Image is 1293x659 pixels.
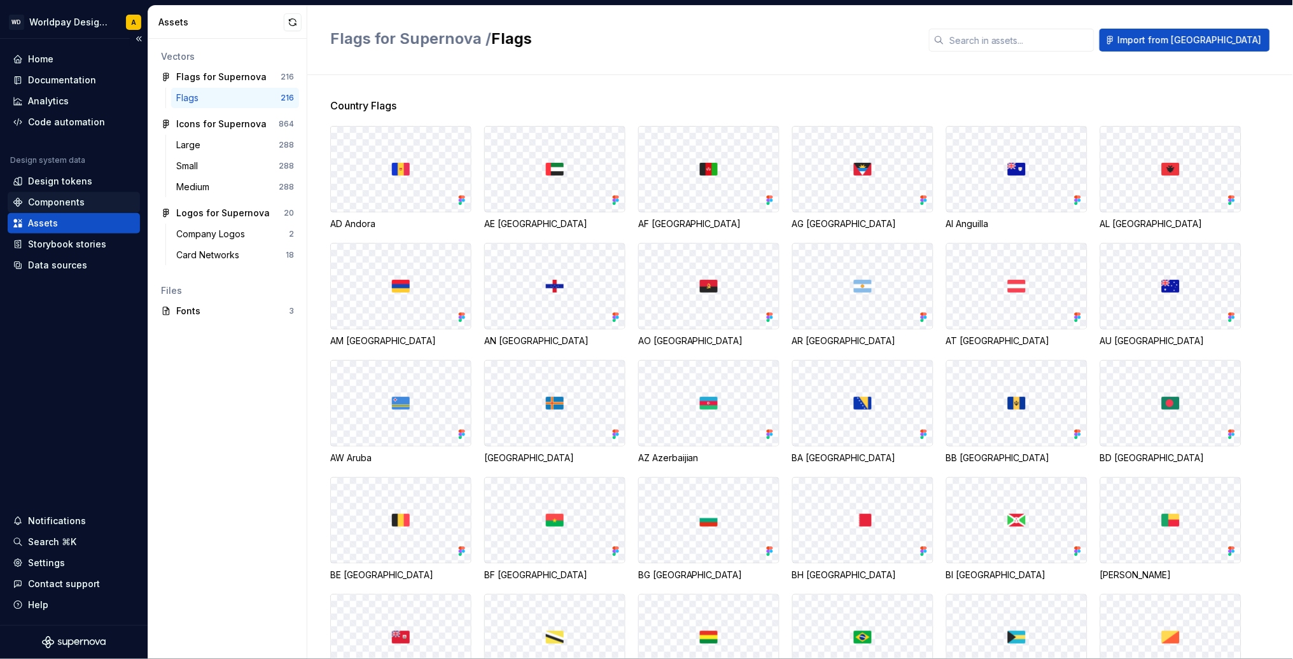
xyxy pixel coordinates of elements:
[484,452,626,464] div: [GEOGRAPHIC_DATA]
[171,177,299,197] a: Medium288
[8,171,140,191] a: Design tokens
[1100,452,1241,464] div: BD [GEOGRAPHIC_DATA]
[176,71,267,83] div: Flags for Supernova
[8,595,140,615] button: Help
[279,182,294,192] div: 288
[28,196,85,209] div: Components
[638,452,779,464] div: AZ Azerbaijian
[330,569,472,581] div: BE [GEOGRAPHIC_DATA]
[171,135,299,155] a: Large288
[289,306,294,316] div: 3
[161,284,294,297] div: Files
[281,93,294,103] div: 216
[158,16,284,29] div: Assets
[176,92,204,104] div: Flags
[29,16,111,29] div: Worldpay Design System
[176,207,270,219] div: Logos for Supernova
[28,217,58,230] div: Assets
[176,160,203,172] div: Small
[3,8,145,36] button: WDWorldpay Design SystemA
[28,116,105,128] div: Code automation
[792,335,933,347] div: AR [GEOGRAPHIC_DATA]
[28,536,76,548] div: Search ⌘K
[28,578,100,590] div: Contact support
[28,175,92,188] div: Design tokens
[946,452,1087,464] div: BB [GEOGRAPHIC_DATA]
[8,574,140,594] button: Contact support
[792,569,933,581] div: BH [GEOGRAPHIC_DATA]
[8,234,140,254] a: Storybook stories
[330,98,396,113] span: Country Flags
[946,218,1087,230] div: AI Anguilla
[8,255,140,275] a: Data sources
[161,50,294,63] div: Vectors
[944,29,1094,52] input: Search in assets...
[171,224,299,244] a: Company Logos2
[130,30,148,48] button: Collapse sidebar
[28,515,86,527] div: Notifications
[484,569,626,581] div: BF [GEOGRAPHIC_DATA]
[946,569,1087,581] div: BI [GEOGRAPHIC_DATA]
[792,218,933,230] div: AG [GEOGRAPHIC_DATA]
[946,335,1087,347] div: AT [GEOGRAPHIC_DATA]
[8,91,140,111] a: Analytics
[8,511,140,531] button: Notifications
[279,119,294,129] div: 864
[176,228,250,240] div: Company Logos
[42,636,106,649] svg: Supernova Logo
[279,140,294,150] div: 288
[1118,34,1262,46] span: Import from [GEOGRAPHIC_DATA]
[171,88,299,108] a: Flags216
[1100,29,1270,52] button: Import from [GEOGRAPHIC_DATA]
[8,70,140,90] a: Documentation
[176,118,267,130] div: Icons for Supernova
[289,229,294,239] div: 2
[1100,335,1241,347] div: AU [GEOGRAPHIC_DATA]
[8,553,140,573] a: Settings
[484,335,626,347] div: AN [GEOGRAPHIC_DATA]
[638,335,779,347] div: AO [GEOGRAPHIC_DATA]
[8,192,140,212] a: Components
[176,305,289,317] div: Fonts
[330,218,472,230] div: AD Andora
[638,569,779,581] div: BG [GEOGRAPHIC_DATA]
[1100,218,1241,230] div: AL [GEOGRAPHIC_DATA]
[792,452,933,464] div: BA [GEOGRAPHIC_DATA]
[8,112,140,132] a: Code automation
[330,452,472,464] div: AW Aruba
[8,49,140,69] a: Home
[330,29,914,49] h2: Flags
[8,532,140,552] button: Search ⌘K
[1100,569,1241,581] div: [PERSON_NAME]
[176,139,206,151] div: Large
[176,181,214,193] div: Medium
[28,599,48,611] div: Help
[171,156,299,176] a: Small288
[330,335,472,347] div: AM [GEOGRAPHIC_DATA]
[176,249,244,261] div: Card Networks
[156,67,299,87] a: Flags for Supernova216
[28,95,69,108] div: Analytics
[484,218,626,230] div: AE [GEOGRAPHIC_DATA]
[28,238,106,251] div: Storybook stories
[28,74,96,87] div: Documentation
[10,155,85,165] div: Design system data
[286,250,294,260] div: 18
[156,203,299,223] a: Logos for Supernova20
[28,557,65,569] div: Settings
[28,259,87,272] div: Data sources
[28,53,53,66] div: Home
[9,15,24,30] div: WD
[156,114,299,134] a: Icons for Supernova864
[638,218,779,230] div: AF [GEOGRAPHIC_DATA]
[281,72,294,82] div: 216
[156,301,299,321] a: Fonts3
[279,161,294,171] div: 288
[8,213,140,233] a: Assets
[131,17,136,27] div: A
[330,29,491,48] span: Flags for Supernova /
[171,245,299,265] a: Card Networks18
[284,208,294,218] div: 20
